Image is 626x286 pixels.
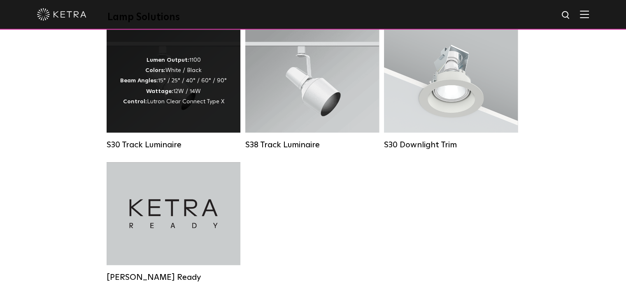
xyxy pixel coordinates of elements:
img: search icon [561,10,571,21]
img: ketra-logo-2019-white [37,8,86,21]
a: S38 Track Luminaire Lumen Output:1100Colors:White / BlackBeam Angles:10° / 25° / 40° / 60°Wattage... [245,30,379,150]
strong: Colors: [145,67,165,73]
span: Lutron Clear Connect Type X [147,99,224,105]
div: 1100 White / Black 15° / 25° / 40° / 60° / 90° 12W / 14W [120,55,227,107]
img: Hamburger%20Nav.svg [580,10,589,18]
div: S38 Track Luminaire [245,140,379,150]
strong: Lumen Output: [147,57,189,63]
a: [PERSON_NAME] Ready [PERSON_NAME] Ready [107,162,240,282]
a: S30 Track Luminaire Lumen Output:1100Colors:White / BlackBeam Angles:15° / 25° / 40° / 60° / 90°W... [107,30,240,150]
strong: Wattage: [146,88,173,94]
div: S30 Downlight Trim [384,140,518,150]
strong: Beam Angles: [120,78,158,84]
a: S30 Downlight Trim S30 Downlight Trim [384,30,518,150]
div: [PERSON_NAME] Ready [107,272,240,282]
div: S30 Track Luminaire [107,140,240,150]
strong: Control: [123,99,147,105]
